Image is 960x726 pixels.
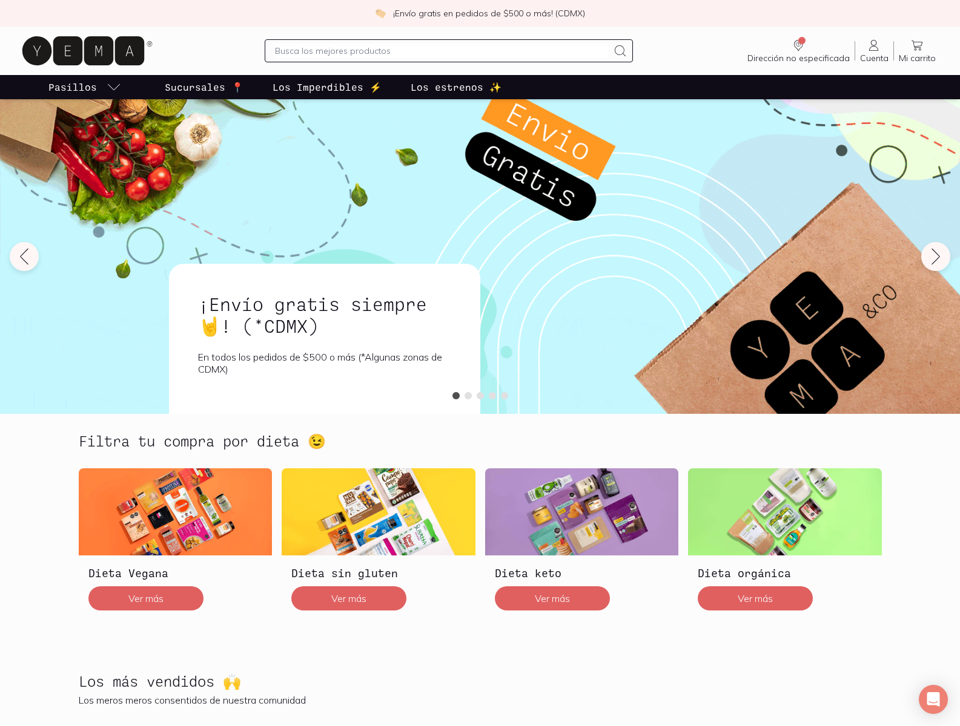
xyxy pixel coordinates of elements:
[743,38,855,64] a: Dirección no especificada
[698,565,872,581] h3: Dieta orgánica
[919,685,948,714] div: Open Intercom Messenger
[411,80,502,94] p: Los estrenos ✨
[291,565,466,581] h3: Dieta sin gluten
[495,586,610,610] button: Ver más
[165,80,243,94] p: Sucursales 📍
[79,673,241,689] h2: Los más vendidos 🙌
[899,53,936,64] span: Mi carrito
[688,468,882,555] img: Dieta orgánica
[79,694,882,706] p: Los meros meros consentidos de nuestra comunidad
[79,468,273,555] img: Dieta Vegana
[273,80,382,94] p: Los Imperdibles ⚡️
[495,565,669,581] h3: Dieta keto
[88,586,204,610] button: Ver más
[275,44,608,58] input: Busca los mejores productos
[79,433,326,449] h2: Filtra tu compra por dieta 😉
[162,75,246,99] a: Sucursales 📍
[698,586,813,610] button: Ver más
[894,38,941,64] a: Mi carrito
[198,293,451,336] h1: ¡Envío gratis siempre🤘! (*CDMX)
[88,565,263,581] h3: Dieta Vegana
[855,38,893,64] a: Cuenta
[270,75,384,99] a: Los Imperdibles ⚡️
[860,53,889,64] span: Cuenta
[408,75,504,99] a: Los estrenos ✨
[485,468,679,620] a: Dieta ketoDieta ketoVer más
[198,351,451,375] p: En todos los pedidos de $500 o más (*Algunas zonas de CDMX)
[375,8,386,19] img: check
[747,53,850,64] span: Dirección no especificada
[485,468,679,555] img: Dieta keto
[282,468,475,620] a: Dieta sin glutenDieta sin glutenVer más
[282,468,475,555] img: Dieta sin gluten
[48,80,97,94] p: Pasillos
[79,468,273,620] a: Dieta VeganaDieta VeganaVer más
[688,468,882,620] a: Dieta orgánicaDieta orgánicaVer más
[393,7,585,19] p: ¡Envío gratis en pedidos de $500 o más! (CDMX)
[46,75,124,99] a: pasillo-todos-link
[291,586,406,610] button: Ver más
